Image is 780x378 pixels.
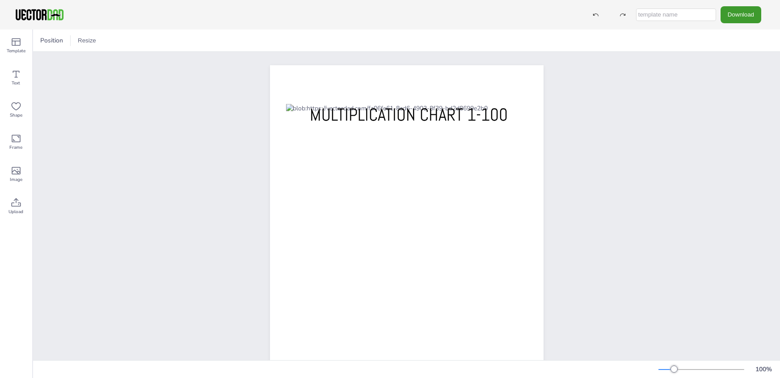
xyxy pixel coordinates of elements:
span: Upload [9,208,24,215]
span: Text [12,80,21,87]
div: 100 % [753,365,775,374]
input: template name [636,8,716,21]
span: Shape [10,112,22,119]
button: Download [721,6,761,23]
span: Template [7,47,25,55]
span: Position [38,36,65,45]
span: Image [10,176,22,183]
span: Frame [10,144,23,151]
button: Resize [74,34,100,48]
img: VectorDad-1.png [14,8,65,21]
span: MULTIPLICATION CHART 1-100 [310,104,508,126]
